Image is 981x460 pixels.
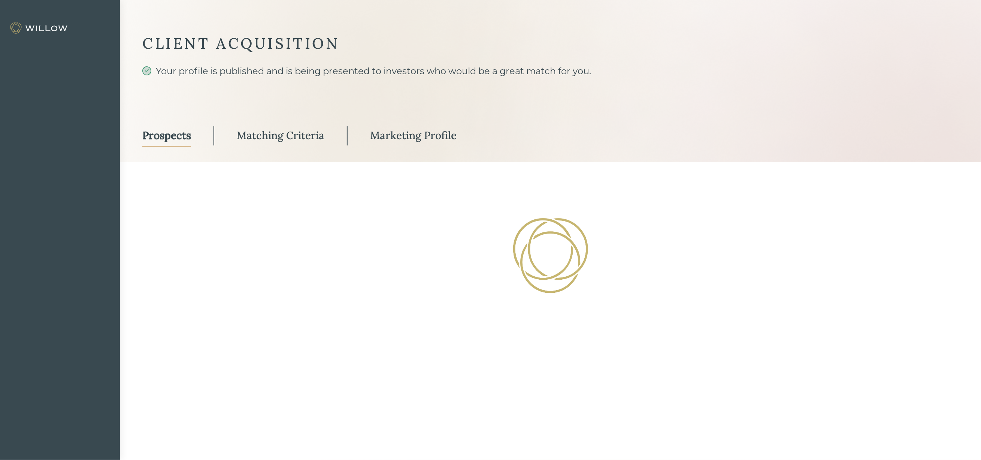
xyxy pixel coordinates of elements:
a: Marketing Profile [370,125,457,147]
div: Your profile is published and is being presented to investors who would be a great match for you. [142,64,959,105]
div: Prospects [142,129,191,142]
div: CLIENT ACQUISITION [142,34,959,53]
img: Willow [9,22,69,34]
div: Marketing Profile [370,129,457,142]
a: Matching Criteria [237,125,324,147]
span: check-circle [142,66,151,75]
div: Matching Criteria [237,129,324,142]
a: Prospects [142,125,191,147]
img: Loading! [510,215,591,296]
